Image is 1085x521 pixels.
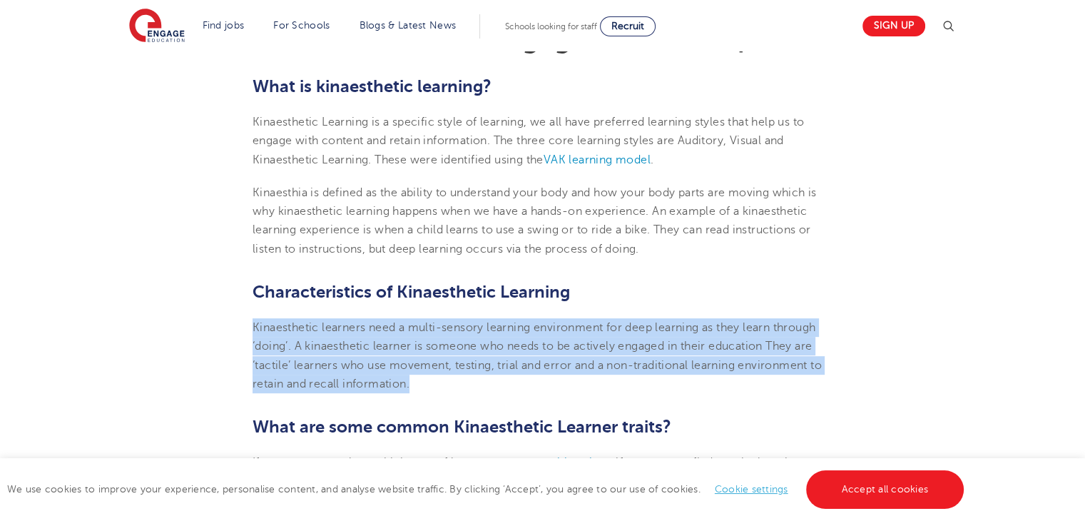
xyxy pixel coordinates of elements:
span: inaesthetic learning happens when we have a hands-on experience. An example of a kinaesthetic lea... [253,205,810,256]
span: Recruit [611,21,644,31]
span: Kinaesthia is defined as the ability to understand your body and how your body parts are moving w... [253,186,817,218]
p: If you want to explore which type of learner you are, or, if you want to find out the learning st... [253,453,832,491]
a: For Schools [273,20,330,31]
span: These were identified using the [375,153,543,166]
span: We use cookies to improve your experience, personalise content, and analyse website traffic. By c... [7,484,967,495]
a: Cookie settings [715,484,788,495]
a: try this quiz [536,456,598,469]
span: Schools looking for staff [505,21,597,31]
span: Kinaesthetic learners need a multi-sensory learning environment for deep learning as they learn t... [253,321,822,390]
a: Recruit [600,16,656,36]
a: Sign up [862,16,925,36]
span: What are some common Kinaesthetic Learner traits? [253,417,671,437]
span: Kinaesthetic Learning is a specific style of learning, we all have preferred learning styles that... [253,116,804,166]
b: Characteristics of Kinaesthetic Learning [253,282,570,302]
a: Find jobs [203,20,245,31]
a: VAK learning model [544,153,651,166]
a: Blogs & Latest News [360,20,457,31]
span: . [651,153,653,166]
a: Accept all cookies [806,470,964,509]
img: Engage Education [129,9,185,44]
h2: What is kinaesthetic learning? [253,74,832,98]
